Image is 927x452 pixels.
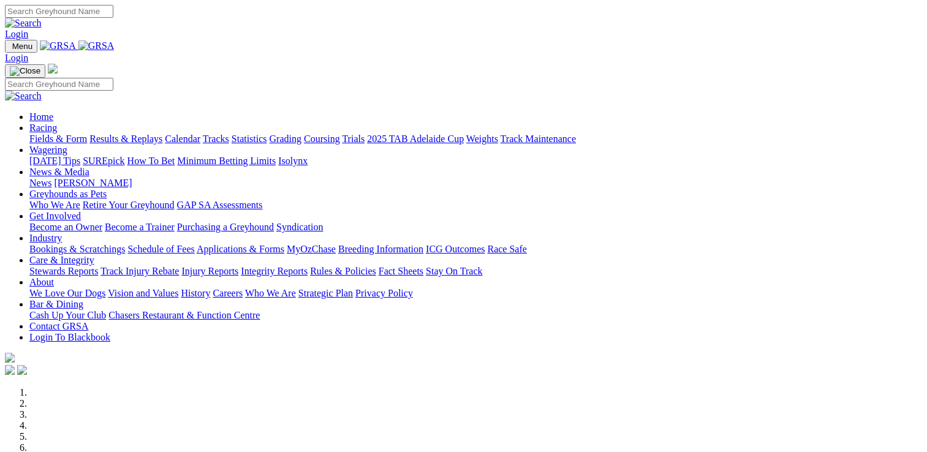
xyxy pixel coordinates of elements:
[181,288,210,298] a: History
[29,189,107,199] a: Greyhounds as Pets
[355,288,413,298] a: Privacy Policy
[29,310,106,320] a: Cash Up Your Club
[29,266,98,276] a: Stewards Reports
[29,167,89,177] a: News & Media
[177,156,276,166] a: Minimum Betting Limits
[105,222,175,232] a: Become a Trainer
[83,156,124,166] a: SUREpick
[29,222,102,232] a: Become an Owner
[89,134,162,144] a: Results & Replays
[83,200,175,210] a: Retire Your Greyhound
[177,222,274,232] a: Purchasing a Greyhound
[29,145,67,155] a: Wagering
[342,134,365,144] a: Trials
[29,134,922,145] div: Racing
[203,134,229,144] a: Tracks
[241,266,308,276] a: Integrity Reports
[487,244,526,254] a: Race Safe
[108,288,178,298] a: Vision and Values
[29,288,922,299] div: About
[29,111,53,122] a: Home
[270,134,301,144] a: Grading
[29,156,922,167] div: Wagering
[5,18,42,29] img: Search
[5,353,15,363] img: logo-grsa-white.png
[29,321,88,331] a: Contact GRSA
[29,156,80,166] a: [DATE] Tips
[29,277,54,287] a: About
[29,122,57,133] a: Racing
[29,233,62,243] a: Industry
[5,365,15,375] img: facebook.svg
[29,266,922,277] div: Care & Integrity
[48,64,58,73] img: logo-grsa-white.png
[5,78,113,91] input: Search
[298,288,353,298] a: Strategic Plan
[29,288,105,298] a: We Love Our Dogs
[29,244,125,254] a: Bookings & Scratchings
[501,134,576,144] a: Track Maintenance
[276,222,323,232] a: Syndication
[165,134,200,144] a: Calendar
[245,288,296,298] a: Who We Are
[29,299,83,309] a: Bar & Dining
[287,244,336,254] a: MyOzChase
[17,365,27,375] img: twitter.svg
[29,178,922,189] div: News & Media
[197,244,284,254] a: Applications & Forms
[232,134,267,144] a: Statistics
[40,40,76,51] img: GRSA
[5,40,37,53] button: Toggle navigation
[29,211,81,221] a: Get Involved
[379,266,423,276] a: Fact Sheets
[367,134,464,144] a: 2025 TAB Adelaide Cup
[5,64,45,78] button: Toggle navigation
[5,91,42,102] img: Search
[29,310,922,321] div: Bar & Dining
[213,288,243,298] a: Careers
[181,266,238,276] a: Injury Reports
[278,156,308,166] a: Isolynx
[127,244,194,254] a: Schedule of Fees
[29,222,922,233] div: Get Involved
[29,255,94,265] a: Care & Integrity
[29,200,922,211] div: Greyhounds as Pets
[127,156,175,166] a: How To Bet
[466,134,498,144] a: Weights
[5,5,113,18] input: Search
[100,266,179,276] a: Track Injury Rebate
[108,310,260,320] a: Chasers Restaurant & Function Centre
[304,134,340,144] a: Coursing
[29,134,87,144] a: Fields & Form
[29,244,922,255] div: Industry
[29,200,80,210] a: Who We Are
[177,200,263,210] a: GAP SA Assessments
[5,29,28,39] a: Login
[78,40,115,51] img: GRSA
[10,66,40,76] img: Close
[54,178,132,188] a: [PERSON_NAME]
[29,178,51,188] a: News
[426,266,482,276] a: Stay On Track
[426,244,485,254] a: ICG Outcomes
[338,244,423,254] a: Breeding Information
[310,266,376,276] a: Rules & Policies
[29,332,110,342] a: Login To Blackbook
[5,53,28,63] a: Login
[12,42,32,51] span: Menu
